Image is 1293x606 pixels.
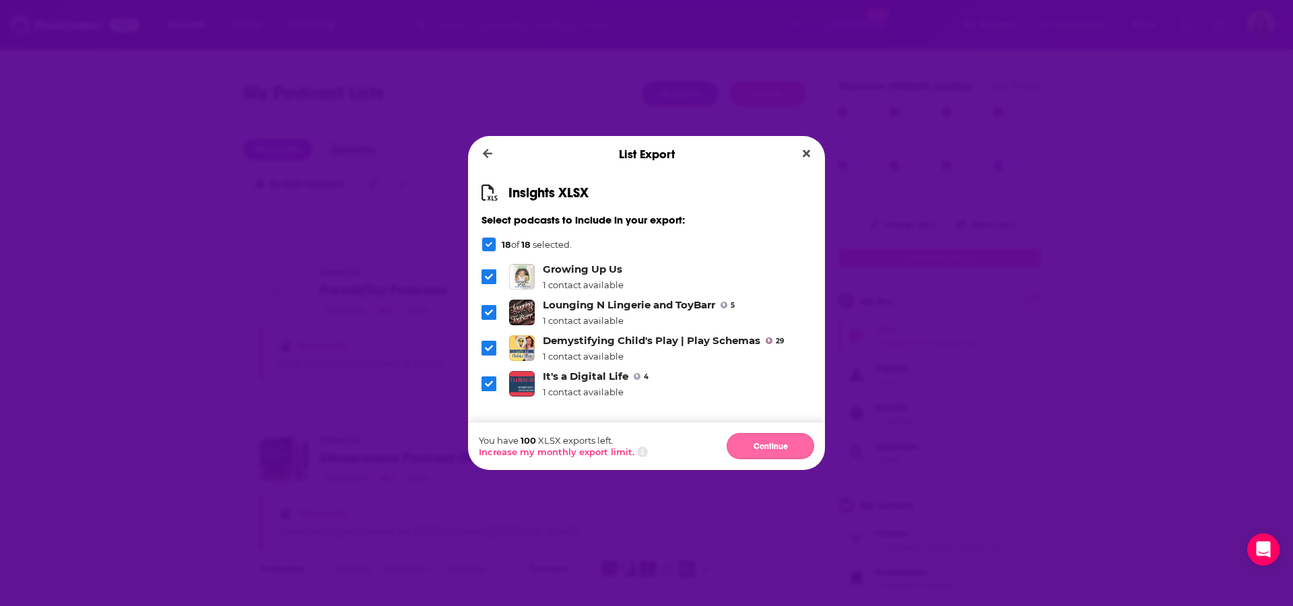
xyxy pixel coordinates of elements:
img: Demystifying Child's Play | Play Schemas [509,335,535,361]
button: Close [797,145,816,162]
div: 1 contact available [543,279,624,290]
div: 1 contact available [543,351,784,362]
a: Demystifying Child's Play | Play Schemas [543,334,760,347]
p: You have XLSX exports left. [479,435,648,446]
a: Growing Up Us [543,263,622,275]
div: 1 contact available [543,315,735,326]
img: Growing Up Us [509,264,535,290]
span: 29 [776,339,784,344]
img: Lounging N Lingerie and ToyBarr [509,300,535,325]
h1: Insights XLSX [508,184,589,201]
a: 5 [721,302,735,308]
span: 18 [521,239,531,250]
div: List Export [468,136,825,172]
h3: Select podcasts to include in your export: [482,213,811,226]
p: of selected. [502,239,572,250]
a: 29 [766,337,784,344]
span: 100 [521,435,536,446]
span: 4 [644,374,649,380]
img: It's a Digital Life [509,371,535,397]
div: Open Intercom Messenger [1247,533,1280,566]
a: Lounging N Lingerie and ToyBarr [543,298,715,311]
span: 5 [731,303,735,308]
a: It's a Digital Life [543,370,628,382]
div: 1 contact available [543,386,649,397]
button: Increase my monthly export limit. [479,446,634,457]
span: 18 [502,239,511,250]
a: 4 [634,373,649,380]
button: Continue [727,433,814,459]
